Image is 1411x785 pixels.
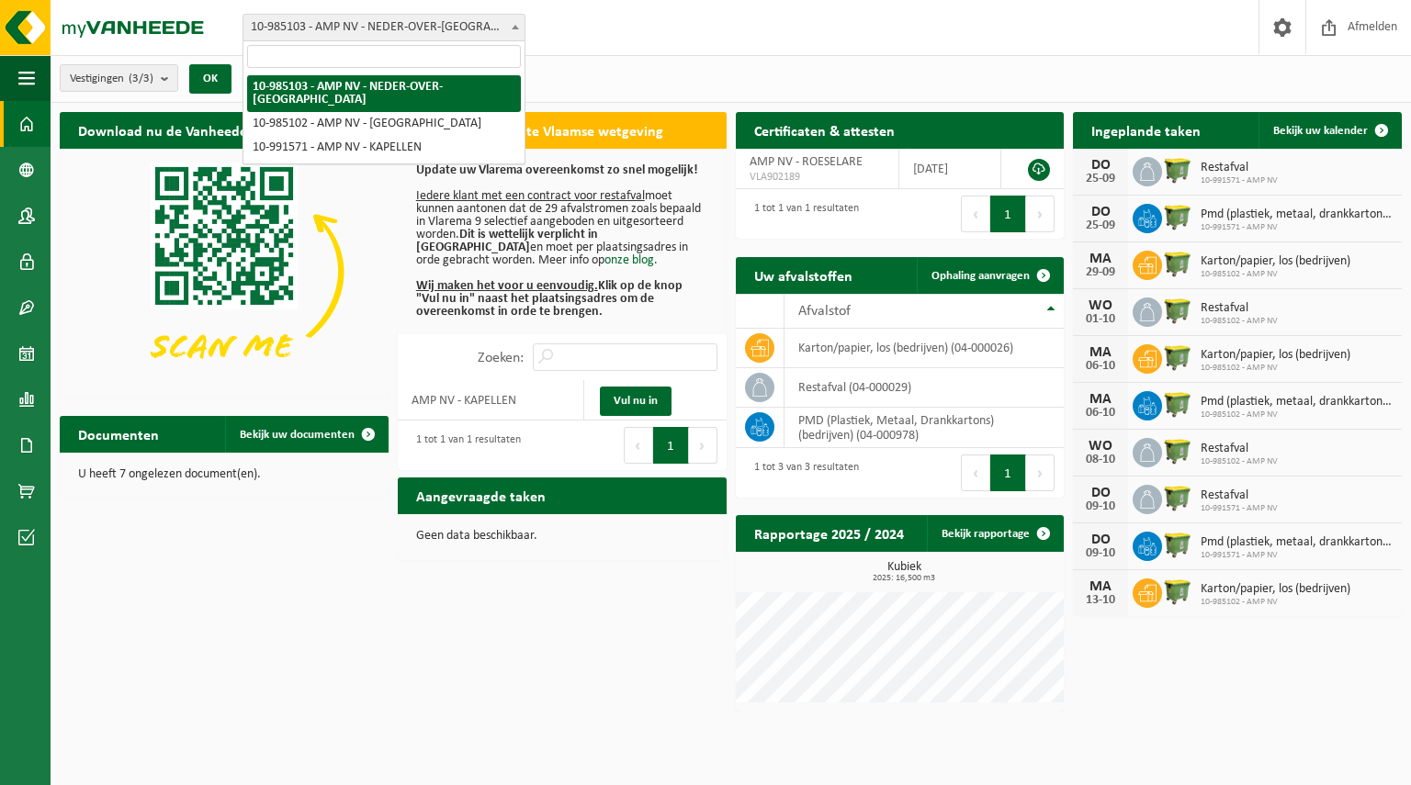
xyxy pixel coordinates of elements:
[785,329,1065,368] td: karton/papier, los (bedrijven) (04-000026)
[1201,269,1350,280] span: 10-985102 - AMP NV
[407,425,521,465] div: 1 tot 1 van 1 resultaten
[1082,313,1119,326] div: 01-10
[1082,345,1119,360] div: MA
[1201,488,1278,503] span: Restafval
[990,454,1026,491] button: 1
[416,163,698,177] b: Update uw Vlarema overeenkomst zo snel mogelijk!
[60,416,177,452] h2: Documenten
[243,14,525,41] span: 10-985103 - AMP NV - NEDER-OVER-HEEMBEEK
[398,380,584,421] td: AMP NV - KAPELLEN
[736,515,922,551] h2: Rapportage 2025 / 2024
[1082,298,1119,313] div: WO
[1162,154,1193,185] img: WB-1100-HPE-GN-50
[1201,222,1393,233] span: 10-991571 - AMP NV
[1273,125,1368,137] span: Bekijk uw kalender
[689,427,717,464] button: Next
[1082,407,1119,420] div: 06-10
[1201,503,1278,514] span: 10-991571 - AMP NV
[1201,409,1393,421] span: 10-985102 - AMP NV
[750,170,885,185] span: VLA902189
[416,279,598,293] u: Wij maken het voor u eenvoudig.
[736,257,871,293] h2: Uw afvalstoffen
[961,454,990,491] button: Previous
[416,530,708,543] p: Geen data beschikbaar.
[604,253,658,267] a: onze blog.
[1162,388,1193,420] img: WB-1100-HPE-GN-50
[1082,219,1119,232] div: 25-09
[927,515,1062,552] a: Bekijk rapportage
[917,257,1062,294] a: Ophaling aanvragen
[1082,392,1119,407] div: MA
[1082,500,1119,513] div: 09-10
[1082,205,1119,219] div: DO
[129,73,153,84] count: (3/3)
[798,304,851,319] span: Afvalstof
[1162,482,1193,513] img: WB-1100-HPE-GN-50
[225,416,387,453] a: Bekijk uw documenten
[1201,348,1350,363] span: Karton/papier, los (bedrijven)
[1201,175,1278,186] span: 10-991571 - AMP NV
[1162,435,1193,466] img: WB-1100-HPE-GN-50
[1201,597,1350,608] span: 10-985102 - AMP NV
[1201,316,1278,327] span: 10-985102 - AMP NV
[785,408,1065,448] td: PMD (Plastiek, Metaal, Drankkartons) (bedrijven) (04-000978)
[1201,254,1350,269] span: Karton/papier, los (bedrijven)
[1082,158,1119,173] div: DO
[1082,486,1119,500] div: DO
[736,112,913,148] h2: Certificaten & attesten
[60,149,389,395] img: Download de VHEPlus App
[1082,454,1119,466] div: 08-10
[785,368,1065,408] td: restafval (04-000029)
[1082,266,1119,279] div: 29-09
[1201,582,1350,597] span: Karton/papier, los (bedrijven)
[60,64,178,92] button: Vestigingen(3/3)
[1026,196,1055,232] button: Next
[931,270,1030,282] span: Ophaling aanvragen
[1201,535,1393,550] span: Pmd (plastiek, metaal, drankkartons) (bedrijven)
[1162,248,1193,279] img: WB-1100-HPE-GN-50
[1082,252,1119,266] div: MA
[1201,363,1350,374] span: 10-985102 - AMP NV
[899,149,1001,189] td: [DATE]
[1082,533,1119,547] div: DO
[961,196,990,232] button: Previous
[398,112,682,148] h2: Vlarema 9 | Update Vlaamse wetgeving
[750,155,863,169] span: AMP NV - ROESELARE
[1082,579,1119,594] div: MA
[1082,547,1119,560] div: 09-10
[416,228,598,254] b: Dit is wettelijk verplicht in [GEOGRAPHIC_DATA]
[600,387,672,416] a: Vul nu in
[653,427,689,464] button: 1
[416,189,645,203] u: Iedere klant met een contract voor restafval
[745,194,859,234] div: 1 tot 1 van 1 resultaten
[1201,442,1278,456] span: Restafval
[990,196,1026,232] button: 1
[1201,161,1278,175] span: Restafval
[1026,454,1055,491] button: Next
[624,427,653,464] button: Previous
[1201,395,1393,409] span: Pmd (plastiek, metaal, drankkartons) (bedrijven)
[247,112,521,136] li: 10-985102 - AMP NV - [GEOGRAPHIC_DATA]
[247,75,521,112] li: 10-985103 - AMP NV - NEDER-OVER-[GEOGRAPHIC_DATA]
[478,351,524,365] label: Zoeken:
[745,574,1065,583] span: 2025: 16,500 m3
[416,164,708,319] p: moet kunnen aantonen dat de 29 afvalstromen zoals bepaald in Vlarema 9 selectief aangeboden en ui...
[1162,576,1193,607] img: WB-1100-HPE-GN-50
[1162,295,1193,326] img: WB-1100-HPE-GN-50
[1201,550,1393,561] span: 10-991571 - AMP NV
[1082,594,1119,607] div: 13-10
[70,65,153,93] span: Vestigingen
[398,477,564,513] h2: Aangevraagde taken
[1162,342,1193,373] img: WB-1100-HPE-GN-50
[1082,439,1119,454] div: WO
[745,453,859,493] div: 1 tot 3 van 3 resultaten
[243,15,525,40] span: 10-985103 - AMP NV - NEDER-OVER-HEEMBEEK
[1201,207,1393,222] span: Pmd (plastiek, metaal, drankkartons) (bedrijven)
[1082,360,1119,373] div: 06-10
[1201,301,1278,316] span: Restafval
[78,468,370,481] p: U heeft 7 ongelezen document(en).
[1073,112,1219,148] h2: Ingeplande taken
[60,112,305,148] h2: Download nu de Vanheede+ app!
[1259,112,1400,149] a: Bekijk uw kalender
[1162,529,1193,560] img: WB-1100-HPE-GN-50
